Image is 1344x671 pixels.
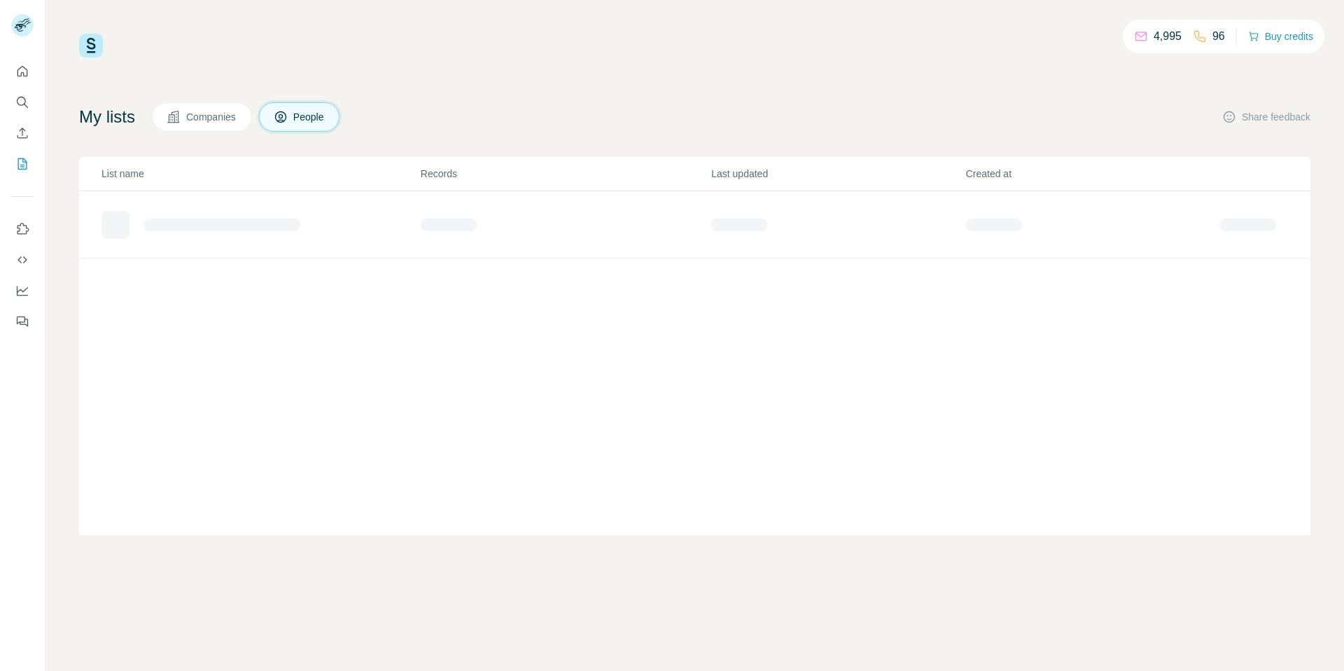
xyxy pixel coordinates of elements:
button: Dashboard [11,278,34,303]
button: Share feedback [1222,110,1310,124]
p: Last updated [711,167,964,181]
button: Feedback [11,309,34,334]
p: 4,995 [1154,28,1182,45]
button: Search [11,90,34,115]
button: Quick start [11,59,34,84]
span: Companies [186,110,237,124]
button: Enrich CSV [11,120,34,146]
p: 96 [1212,28,1225,45]
p: List name [101,167,419,181]
h4: My lists [79,106,135,128]
button: Use Surfe on LinkedIn [11,216,34,242]
button: Use Surfe API [11,247,34,272]
button: Buy credits [1248,27,1313,46]
span: People [293,110,325,124]
img: Surfe Logo [79,34,103,57]
p: Created at [966,167,1219,181]
button: My lists [11,151,34,177]
p: Records [421,167,710,181]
